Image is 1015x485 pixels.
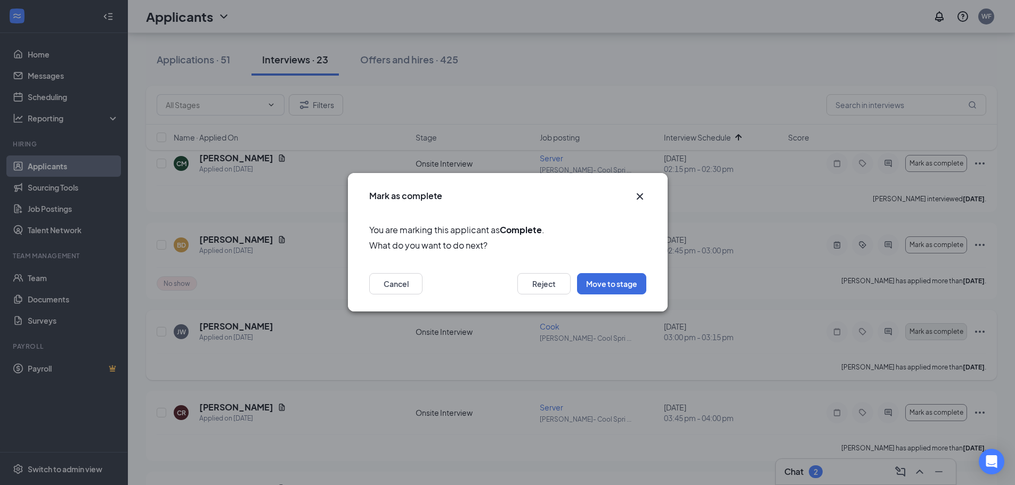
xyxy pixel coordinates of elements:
[577,274,646,295] button: Move to stage
[369,223,646,236] span: You are marking this applicant as .
[634,190,646,203] svg: Cross
[369,190,442,202] h3: Mark as complete
[634,190,646,203] button: Close
[369,239,646,252] span: What do you want to do next?
[517,274,571,295] button: Reject
[979,449,1004,474] div: Open Intercom Messenger
[369,274,423,295] button: Cancel
[500,224,542,235] b: Complete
